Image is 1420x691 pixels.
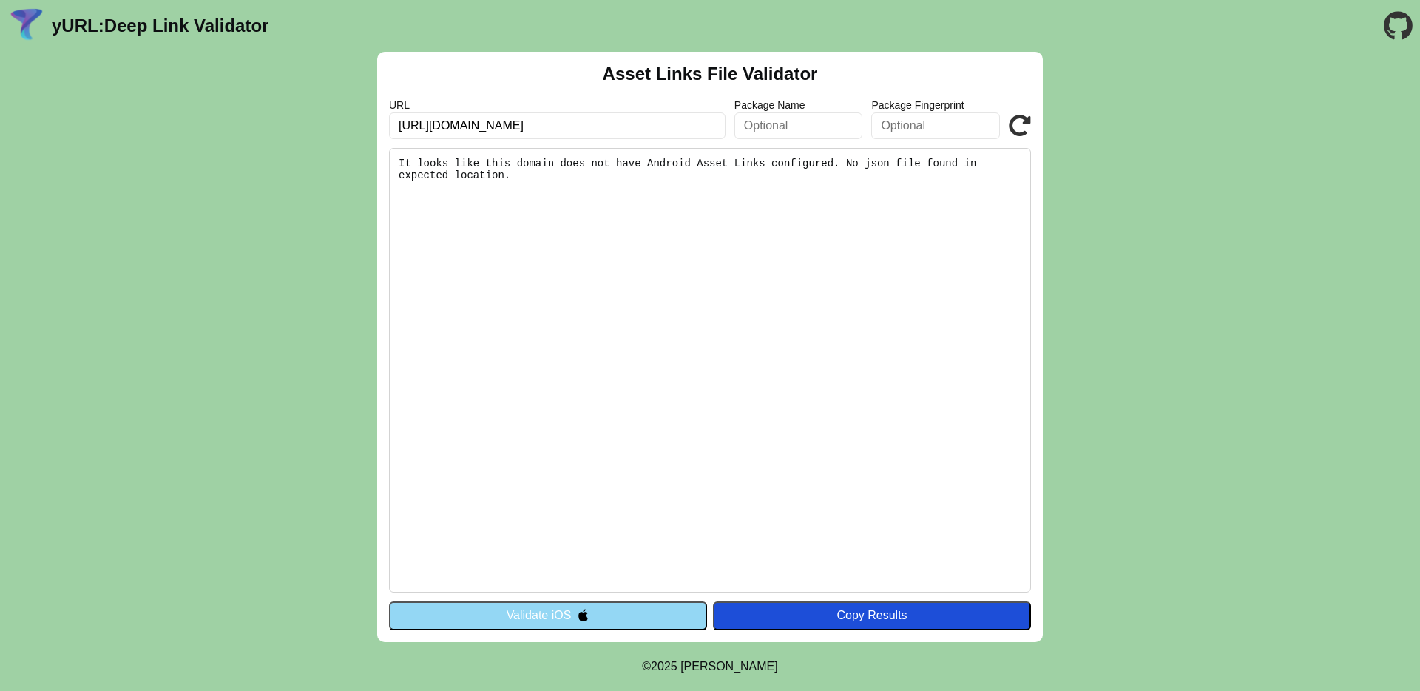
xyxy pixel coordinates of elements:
pre: It looks like this domain does not have Android Asset Links configured. No json file found in exp... [389,148,1031,593]
label: Package Fingerprint [871,99,1000,111]
footer: © [642,642,777,691]
label: URL [389,99,726,111]
input: Required [389,112,726,139]
div: Copy Results [720,609,1024,622]
a: yURL:Deep Link Validator [52,16,268,36]
h2: Asset Links File Validator [603,64,818,84]
input: Optional [871,112,1000,139]
img: yURL Logo [7,7,46,45]
a: Michael Ibragimchayev's Personal Site [680,660,778,673]
button: Copy Results [713,601,1031,630]
img: appleIcon.svg [577,609,589,621]
button: Validate iOS [389,601,707,630]
label: Package Name [734,99,863,111]
span: 2025 [651,660,677,673]
input: Optional [734,112,863,139]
